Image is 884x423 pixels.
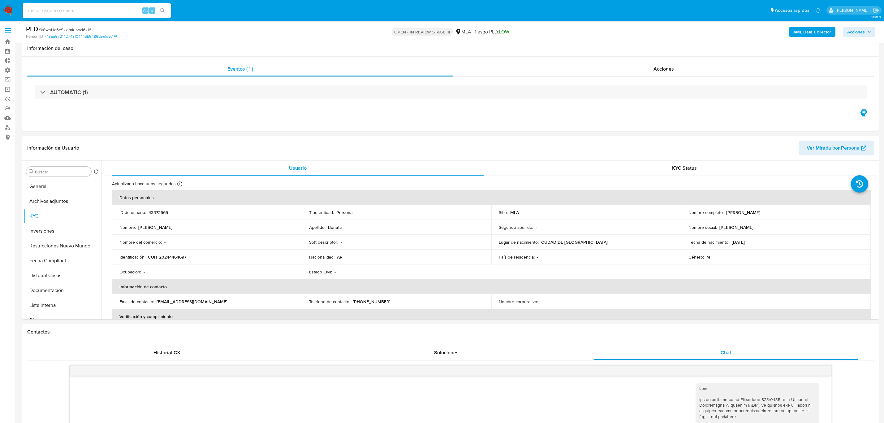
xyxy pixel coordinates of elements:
h3: AUTOMATIC (1) [50,89,88,96]
span: Usuario [289,164,307,172]
span: LOW [499,28,509,35]
p: ID de usuario : [119,210,146,215]
span: Acciones [847,27,865,37]
p: [PERSON_NAME] [719,225,753,230]
p: Nombre completo : [688,210,724,215]
button: Historial Casos [24,268,101,283]
h1: Información de Usuario [27,145,79,151]
a: Salir [873,7,879,14]
p: - [144,269,145,275]
span: Eventos ( 1 ) [227,65,253,72]
span: Ver Mirada por Persona [807,141,860,155]
p: [EMAIL_ADDRESS][DOMAIN_NAME] [157,299,227,304]
p: AR [337,254,343,260]
p: Ocupación : [119,269,141,275]
span: Riesgo PLD: [473,28,509,35]
button: Ver Mirada por Persona [799,141,874,155]
p: [PERSON_NAME] [138,225,172,230]
p: Identificación : [119,254,145,260]
span: KYC Status [672,164,697,172]
button: Acciones [843,27,875,37]
p: Fecha de nacimiento : [688,239,729,245]
p: Tipo entidad : [309,210,334,215]
p: - [541,299,542,304]
p: Soft descriptor : [309,239,338,245]
a: Notificaciones [816,8,821,13]
p: - [537,254,538,260]
button: General [24,179,101,194]
p: Teléfono de contacto : [309,299,350,304]
p: Actualizado hace unos segundos [112,181,176,187]
p: - [164,239,166,245]
b: PLD [26,24,38,34]
p: [DATE] [732,239,745,245]
p: Segundo apellido : [499,225,533,230]
b: Person ID [26,34,43,39]
button: Restricciones Nuevo Mundo [24,238,101,253]
p: - [334,269,336,275]
p: - [536,225,537,230]
p: Apellido : [309,225,326,230]
span: Chat [721,349,731,356]
span: Soluciones [434,349,459,356]
p: andres.vilosio@mercadolibre.com [836,7,871,13]
span: s [151,7,153,13]
h1: Información del caso [27,45,874,51]
button: Inversiones [24,224,101,238]
a: 743aa67214274310444db5486d5efa97 [44,34,117,39]
p: Estado Civil : [309,269,332,275]
div: MLA [455,28,471,35]
button: Archivos adjuntos [24,194,101,209]
p: Nombre social : [688,225,717,230]
p: Nombre : [119,225,136,230]
button: Fecha Compliant [24,253,101,268]
input: Buscar [35,169,89,175]
p: [PHONE_NUMBER] [353,299,390,304]
p: Bonatti [328,225,342,230]
button: search-icon [156,6,169,15]
p: Email de contacto : [119,299,154,304]
span: Alt [143,7,148,13]
button: Documentación [24,283,101,298]
button: Volver al orden por defecto [94,169,99,176]
button: Direcciones [24,313,101,328]
p: Nombre corporativo : [499,299,538,304]
b: AML Data Collector [793,27,831,37]
p: Persona [336,210,353,215]
button: KYC [24,209,101,224]
p: Género : [688,254,704,260]
button: Buscar [29,169,34,174]
button: AML Data Collector [789,27,835,37]
p: CUDAD DE [GEOGRAPHIC_DATA] [541,239,608,245]
p: Nombre del comercio : [119,239,162,245]
th: Información de contacto [112,279,871,294]
p: M [706,254,710,260]
p: CUIT 20244464697 [148,254,186,260]
p: Lugar de nacimiento : [499,239,539,245]
p: Sitio : [499,210,508,215]
p: OPEN - IN REVIEW STAGE III [392,28,453,36]
th: Verificación y cumplimiento [112,309,871,324]
p: País de residencia : [499,254,535,260]
p: Nacionalidad : [309,254,334,260]
span: Acciones [653,65,674,72]
span: Historial CX [153,349,180,356]
h1: Contactos [27,329,874,335]
span: Accesos rápidos [775,7,809,14]
p: [PERSON_NAME] [726,210,760,215]
p: - [341,239,342,245]
span: # k8whUa6c9xzImk1rwzI6x161 [38,27,93,33]
p: MLA [510,210,519,215]
p: 43372565 [149,210,168,215]
div: AUTOMATIC (1) [35,85,867,99]
button: Lista Interna [24,298,101,313]
th: Datos personales [112,190,871,205]
input: Buscar usuario o caso... [23,7,171,15]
